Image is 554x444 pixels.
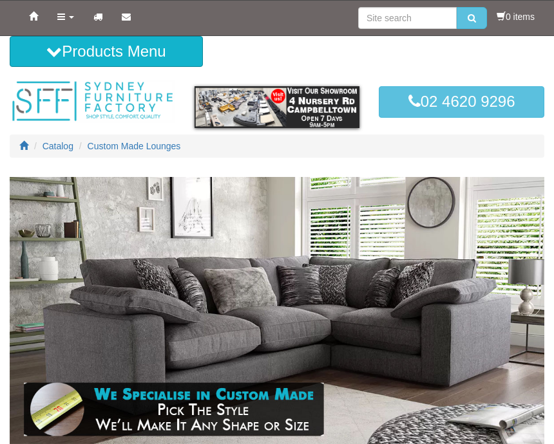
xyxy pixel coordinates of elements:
[195,86,360,128] img: showroom.gif
[358,7,457,29] input: Site search
[43,141,73,151] a: Catalog
[10,36,203,67] button: Products Menu
[10,177,544,444] img: Custom Made Lounges
[88,141,181,151] a: Custom Made Lounges
[497,10,535,23] li: 0 items
[10,80,175,122] img: Sydney Furniture Factory
[379,86,544,117] a: 02 4620 9296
